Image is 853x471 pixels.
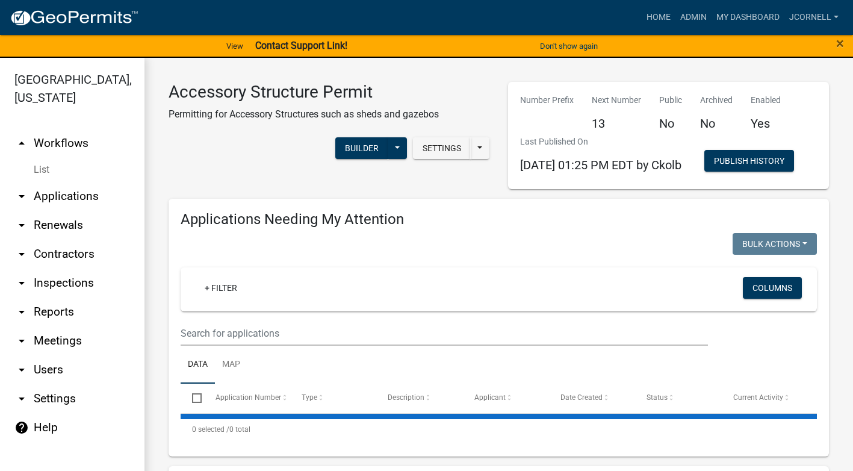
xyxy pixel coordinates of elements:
[195,277,247,299] a: + Filter
[181,211,817,228] h4: Applications Needing My Attention
[169,82,439,102] h3: Accessory Structure Permit
[836,35,844,52] span: ×
[704,150,794,172] button: Publish History
[181,321,708,346] input: Search for applications
[376,384,462,413] datatable-header-cell: Description
[181,346,215,384] a: Data
[215,346,247,384] a: Map
[14,276,29,290] i: arrow_drop_down
[181,414,817,444] div: 0 total
[722,384,808,413] datatable-header-cell: Current Activity
[704,157,794,166] wm-modal-confirm: Workflow Publish History
[642,6,675,29] a: Home
[784,6,843,29] a: jcornell
[733,233,817,255] button: Bulk Actions
[474,393,506,402] span: Applicant
[535,36,603,56] button: Don't show again
[181,384,203,413] datatable-header-cell: Select
[216,393,281,402] span: Application Number
[302,393,317,402] span: Type
[592,94,641,107] p: Next Number
[255,40,347,51] strong: Contact Support Link!
[388,393,424,402] span: Description
[413,137,471,159] button: Settings
[520,136,681,148] p: Last Published On
[222,36,248,56] a: View
[659,116,682,131] h5: No
[743,277,802,299] button: Columns
[647,393,668,402] span: Status
[14,136,29,151] i: arrow_drop_up
[14,305,29,319] i: arrow_drop_down
[14,247,29,261] i: arrow_drop_down
[700,94,733,107] p: Archived
[733,393,783,402] span: Current Activity
[14,420,29,435] i: help
[520,158,681,172] span: [DATE] 01:25 PM EDT by Ckolb
[659,94,682,107] p: Public
[14,218,29,232] i: arrow_drop_down
[700,116,733,131] h5: No
[836,36,844,51] button: Close
[335,137,388,159] button: Builder
[169,107,439,122] p: Permitting for Accessory Structures such as sheds and gazebos
[751,116,781,131] h5: Yes
[14,334,29,348] i: arrow_drop_down
[14,391,29,406] i: arrow_drop_down
[203,384,290,413] datatable-header-cell: Application Number
[560,393,603,402] span: Date Created
[192,425,229,434] span: 0 selected /
[549,384,635,413] datatable-header-cell: Date Created
[712,6,784,29] a: My Dashboard
[635,384,721,413] datatable-header-cell: Status
[290,384,376,413] datatable-header-cell: Type
[14,363,29,377] i: arrow_drop_down
[463,384,549,413] datatable-header-cell: Applicant
[592,116,641,131] h5: 13
[14,189,29,204] i: arrow_drop_down
[675,6,712,29] a: Admin
[520,94,574,107] p: Number Prefix
[751,94,781,107] p: Enabled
